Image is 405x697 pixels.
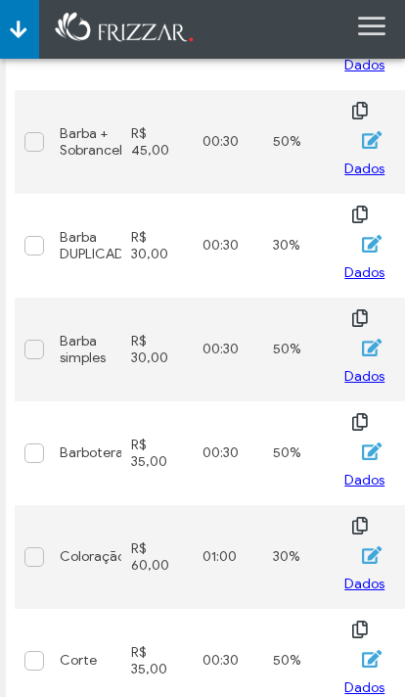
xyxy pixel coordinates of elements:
[368,125,370,155] span: ui-button
[358,96,360,125] span: ui-button
[273,341,325,357] div: 50%
[202,133,254,150] div: 00:30
[202,444,254,461] div: 00:30
[202,237,254,254] div: 00:30
[358,303,360,333] span: ui-button
[344,51,394,80] button: Dados Fiscais
[202,341,254,357] div: 00:30
[344,466,394,495] button: Dados Fiscais
[358,511,360,540] span: ui-button
[354,125,383,155] button: ui-button
[60,333,112,366] div: Barba simples
[344,96,374,125] button: ui-button
[60,125,112,159] div: Barba + Sobrancelha
[354,644,383,674] button: ui-button
[344,200,374,229] button: ui-button
[273,444,325,461] div: 50%
[273,548,325,565] div: 30%
[344,258,394,288] button: Dados Fiscais
[354,229,383,258] button: ui-button
[344,362,394,392] button: Dados Fiscais
[60,444,112,461] div: Barboterapia
[344,466,394,525] span: Dados Fiscais
[131,644,183,677] div: R$ 35,00
[273,652,325,669] div: 50%
[60,548,112,565] div: Coloração
[358,407,360,437] span: ui-button
[60,652,112,669] div: Corte
[131,333,183,366] div: R$ 30,00
[368,333,370,362] span: ui-button
[202,548,254,565] div: 01:00
[368,229,370,258] span: ui-button
[344,155,394,213] span: Dados Fiscais
[358,200,360,229] span: ui-button
[344,511,374,540] button: ui-button
[131,540,183,574] div: R$ 60,00
[131,437,183,470] div: R$ 35,00
[344,258,394,317] span: Dados Fiscais
[202,652,254,669] div: 00:30
[131,229,183,262] div: R$ 30,00
[358,615,360,644] span: ui-button
[344,362,394,421] span: Dados Fiscais
[344,155,394,184] button: Dados Fiscais
[273,133,325,150] div: 50%
[368,437,370,466] span: ui-button
[131,125,183,159] div: R$ 45,00
[368,644,370,674] span: ui-button
[344,407,374,437] button: ui-button
[60,229,112,262] div: Barba DUPLICADO
[273,237,325,254] div: 30%
[354,437,383,466] button: ui-button
[344,303,374,333] button: ui-button
[354,333,383,362] button: ui-button
[344,615,374,644] button: ui-button
[14,15,25,44] span: ui-button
